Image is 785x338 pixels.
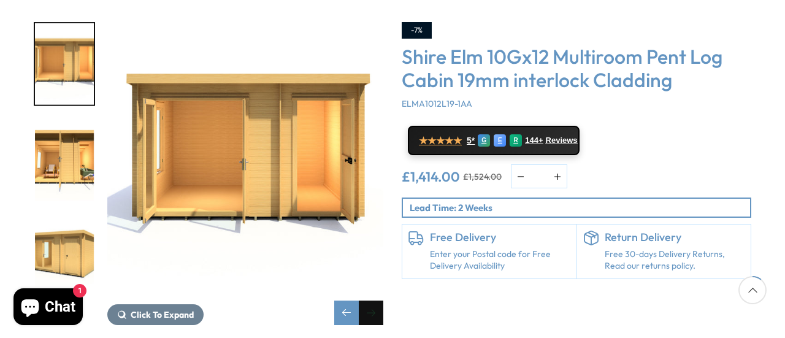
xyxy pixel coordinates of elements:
div: -7% [402,22,432,39]
div: 7 / 10 [34,118,95,202]
div: Next slide [359,301,383,325]
span: ★★★★★ [419,135,462,147]
div: Previous slide [334,301,359,325]
div: 8 / 10 [34,214,95,298]
ins: £1,414.00 [402,170,460,183]
span: Click To Expand [131,309,194,320]
a: ★★★★★ 5* G E R 144+ Reviews [408,126,580,155]
p: Lead Time: 2 Weeks [410,201,750,214]
div: E [494,134,506,147]
img: Elm2990x359010x1219mm000lifestyleclose_09aa4082-8ba1-47dd-8025-21ce15da991c_200x200.jpg [35,120,94,201]
div: R [510,134,522,147]
h6: Free Delivery [430,231,570,244]
img: Shire Elm 10Gx12 Multiroom Pent Log Cabin 19mm interlock Cladding - Best Shed [107,22,383,298]
span: 144+ [525,136,543,145]
del: £1,524.00 [463,172,502,181]
div: 6 / 10 [107,22,383,325]
span: Reviews [546,136,578,145]
h6: Return Delivery [605,231,745,244]
p: Free 30-days Delivery Returns, Read our returns policy. [605,248,745,272]
span: ELMA1012L19-1AA [402,98,472,109]
button: Click To Expand [107,304,204,325]
a: Enter your Postal code for Free Delivery Availability [430,248,570,272]
img: Elm2990x359010x1219mm000open_eb13a98c-880d-4a7e-82a2-69a095c7549a_200x200.jpg [35,23,94,105]
inbox-online-store-chat: Shopify online store chat [10,288,86,328]
img: Elm2990x359010x1219mm-030_77dc9a91-a040-4134-b560-724a10857131_200x200.jpg [35,215,94,297]
div: G [478,134,490,147]
h3: Shire Elm 10Gx12 Multiroom Pent Log Cabin 19mm interlock Cladding [402,45,751,92]
div: 6 / 10 [34,22,95,106]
